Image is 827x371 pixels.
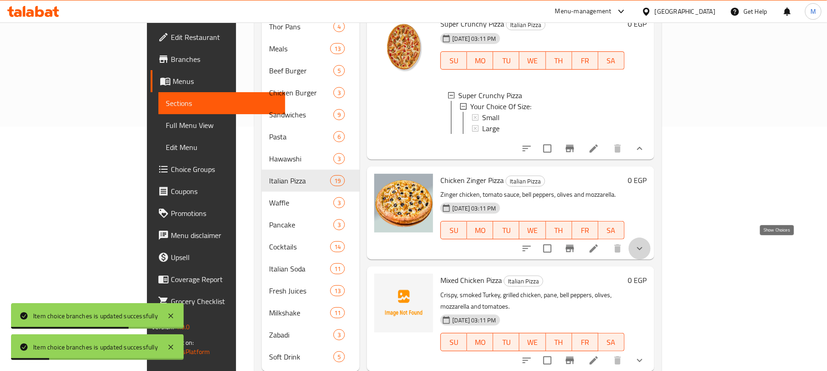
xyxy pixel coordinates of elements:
span: Large [482,123,500,134]
span: Beef Burger [269,65,334,76]
span: SA [602,224,621,237]
button: WE [519,333,546,351]
span: Upsell [171,252,278,263]
a: Coverage Report [151,268,285,290]
div: items [330,263,345,274]
span: Italian Soda [269,263,330,274]
span: Small [482,112,500,123]
span: Select to update [538,139,557,158]
button: TH [546,221,572,239]
span: 5 [334,66,344,75]
button: TU [493,221,519,239]
span: Your Choice Of Size: [470,101,531,112]
div: Italian Pizza [506,19,546,30]
span: Edit Menu [166,142,278,153]
a: Promotions [151,202,285,224]
button: sort-choices [516,138,538,160]
button: SA [598,221,624,239]
span: Hawawshi [269,153,334,164]
button: show more [629,238,651,260]
button: MO [467,333,493,351]
span: Menu disclaimer [171,230,278,241]
span: Promotions [171,208,278,219]
button: TH [546,333,572,351]
span: SU [444,224,463,237]
span: 11 [331,265,344,273]
a: Grocery Checklist [151,290,285,312]
a: Menu disclaimer [151,224,285,246]
button: SA [598,51,624,70]
div: items [333,109,345,120]
span: Menus [173,76,278,87]
span: MO [471,54,489,67]
span: WE [523,224,542,237]
svg: Show Choices [634,355,645,366]
button: TU [493,333,519,351]
button: MO [467,221,493,239]
span: Select to update [538,351,557,370]
div: Waffle [269,197,334,208]
a: Edit Menu [158,136,285,158]
button: SU [440,221,467,239]
div: Italian Pizza19 [262,170,360,192]
span: Zabadi [269,329,334,340]
span: Thor Pans [269,21,334,32]
span: Sections [166,98,278,109]
button: TH [546,51,572,70]
a: Upsell [151,246,285,268]
span: 11 [331,309,344,317]
div: items [333,351,345,362]
span: Select to update [538,239,557,258]
span: 13 [331,287,344,295]
h6: 0 EGP [628,174,647,187]
div: Chicken Burger3 [262,82,360,104]
button: FR [572,333,598,351]
span: TH [550,224,568,237]
button: delete [607,238,629,260]
span: Grocery Checklist [171,296,278,307]
span: Coupons [171,186,278,197]
span: 3 [334,155,344,163]
span: Italian Pizza [506,20,545,30]
span: 9 [334,111,344,119]
div: Menu-management [555,6,612,17]
img: Mixed Chicken Pizza [374,274,433,332]
div: Thor Pans4 [262,16,360,38]
div: Milkshake11 [262,302,360,324]
span: [DATE] 03:11 PM [449,316,500,325]
div: items [333,131,345,142]
div: items [333,65,345,76]
div: Cocktails14 [262,236,360,258]
a: Full Menu View [158,114,285,136]
p: Zinger chicken, tomato sauce, bell peppers, olives and mozzarella. [440,189,624,200]
button: FR [572,51,598,70]
span: TH [550,54,568,67]
p: Crispy, smoked Turkey, grilled chicken, pane, bell peppers, olives, mozzarella and tomatoes. [440,289,624,312]
span: SU [444,336,463,349]
span: FR [576,336,595,349]
a: Menus [151,70,285,92]
div: Meals13 [262,38,360,60]
div: Pasta6 [262,126,360,148]
span: 3 [334,199,344,207]
div: items [330,285,345,296]
span: Branches [171,54,278,65]
span: 5 [334,353,344,361]
span: MO [471,224,489,237]
button: delete [607,138,629,160]
span: SA [602,54,621,67]
div: Hawawshi3 [262,148,360,170]
span: SU [444,54,463,67]
span: Meals [269,43,330,54]
img: Super Crunchy Pizza [374,17,433,76]
div: Fresh Juices [269,285,330,296]
div: Beef Burger5 [262,60,360,82]
div: Waffle3 [262,192,360,214]
div: Italian Pizza [506,176,545,187]
button: SU [440,51,467,70]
